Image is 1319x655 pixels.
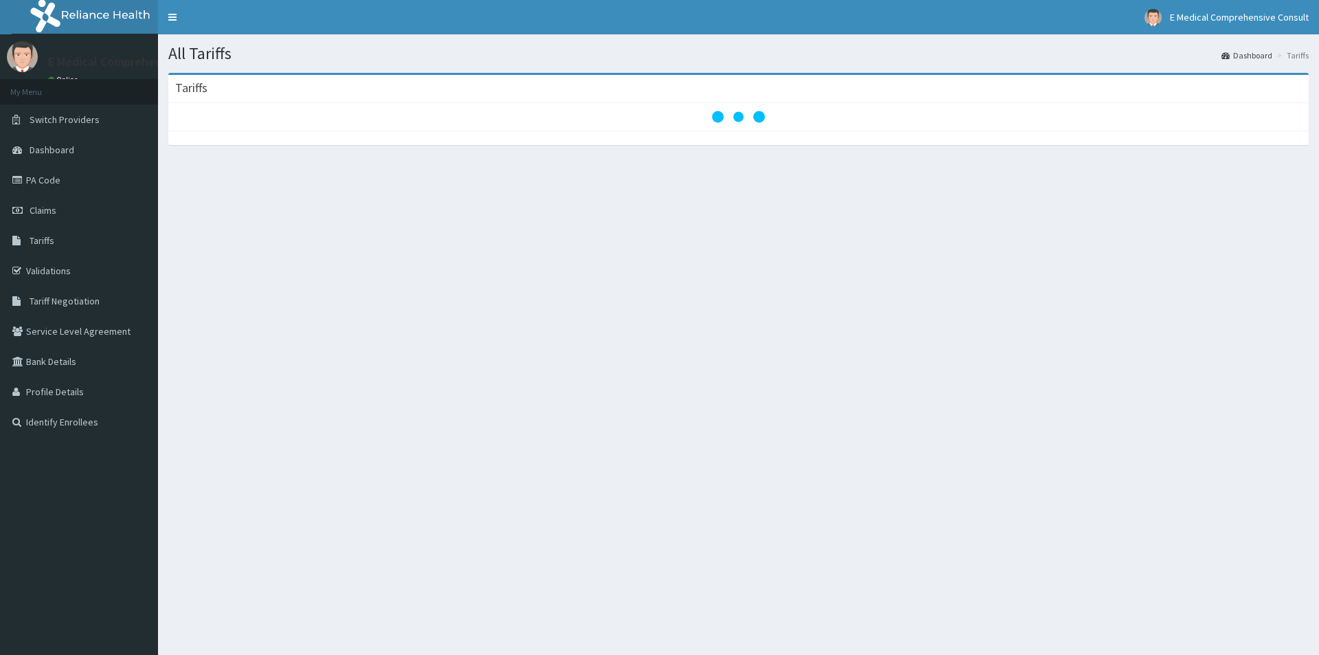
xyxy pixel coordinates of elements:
[168,45,1309,63] h1: All Tariffs
[48,75,81,85] a: Online
[30,204,56,217] span: Claims
[1221,49,1272,61] a: Dashboard
[1170,11,1309,23] span: E Medical Comprehensive Consult
[175,82,207,94] h3: Tariffs
[30,295,100,307] span: Tariff Negotiation
[1145,9,1162,26] img: User Image
[1274,49,1309,61] li: Tariffs
[30,144,74,156] span: Dashboard
[711,89,766,144] svg: audio-loading
[30,113,100,126] span: Switch Providers
[48,56,227,68] p: E Medical Comprehensive Consult
[30,234,54,247] span: Tariffs
[7,41,38,72] img: User Image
